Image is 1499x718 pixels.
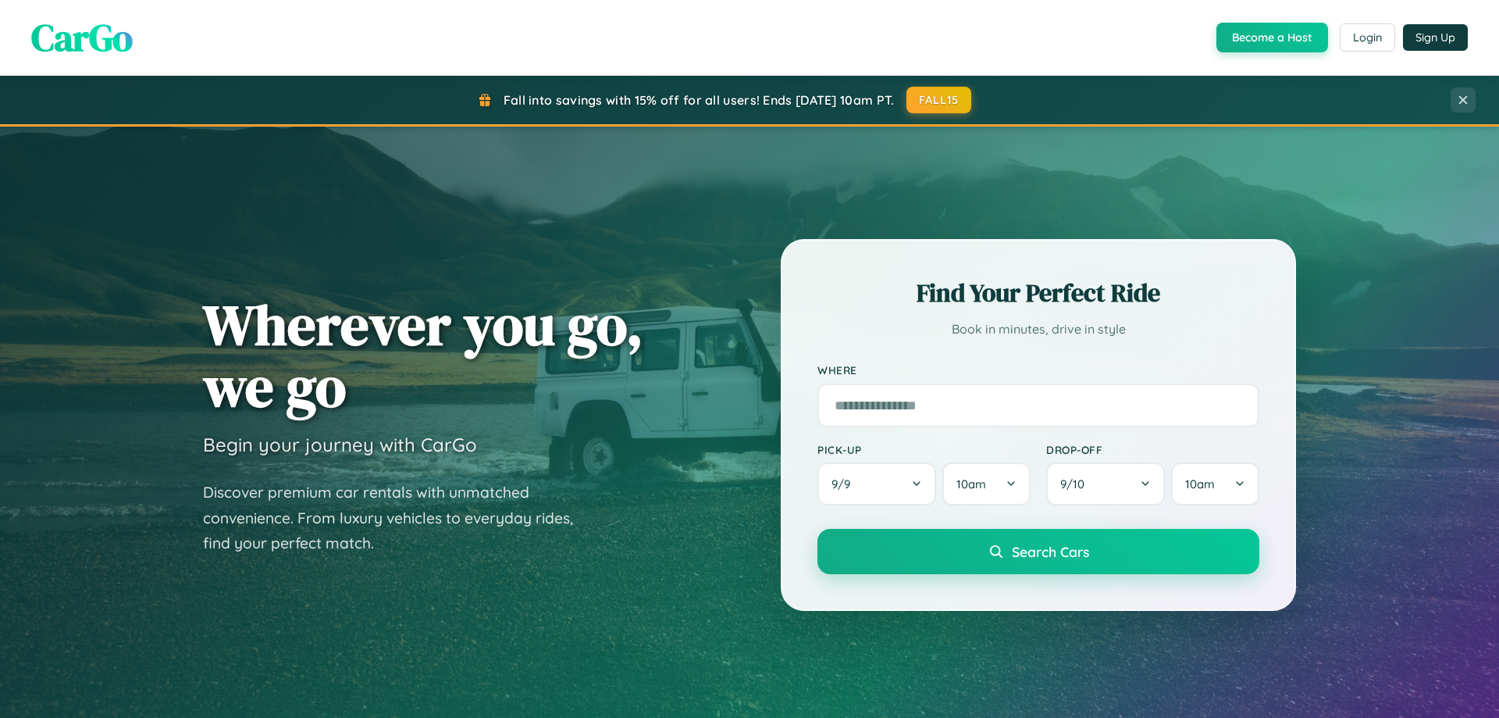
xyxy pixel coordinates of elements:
[956,477,986,491] span: 10am
[1060,477,1092,491] span: 9 / 10
[817,276,1259,310] h2: Find Your Perfect Ride
[1340,23,1395,52] button: Login
[1403,24,1468,51] button: Sign Up
[817,463,936,505] button: 9/9
[942,463,1031,505] button: 10am
[1046,463,1165,505] button: 9/10
[1171,463,1259,505] button: 10am
[203,480,593,556] p: Discover premium car rentals with unmatched convenience. From luxury vehicles to everyday rides, ...
[817,364,1259,377] label: Where
[1046,443,1259,456] label: Drop-off
[831,477,858,491] span: 9 / 9
[817,318,1259,341] p: Book in minutes, drive in style
[504,92,895,108] span: Fall into savings with 15% off for all users! Ends [DATE] 10am PT.
[1012,543,1089,560] span: Search Cars
[31,12,133,63] span: CarGo
[203,294,643,417] h1: Wherever you go, we go
[1216,23,1328,52] button: Become a Host
[1185,477,1215,491] span: 10am
[906,87,972,113] button: FALL15
[203,433,477,456] h3: Begin your journey with CarGo
[817,443,1031,456] label: Pick-up
[817,529,1259,574] button: Search Cars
